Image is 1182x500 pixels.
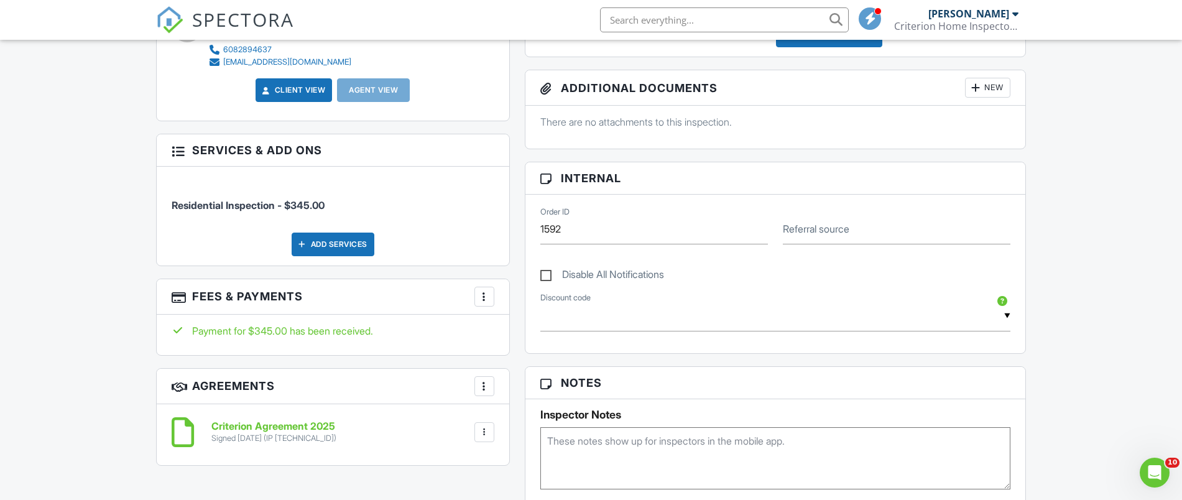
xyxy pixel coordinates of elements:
div: Criterion Home Inspectors, LLC [894,20,1018,32]
label: Discount code [540,292,591,303]
label: Order ID [540,206,570,218]
li: Service: Residential Inspection [172,176,494,222]
img: The Best Home Inspection Software - Spectora [156,6,183,34]
h3: Additional Documents [525,70,1026,106]
div: [PERSON_NAME] [928,7,1009,20]
label: Disable All Notifications [540,269,664,284]
a: Criterion Agreement 2025 Signed [DATE] (IP [TECHNICAL_ID]) [211,421,336,443]
div: 6082894637 [223,45,272,55]
span: SPECTORA [192,6,294,32]
h3: Notes [525,367,1026,399]
h3: Agreements [157,369,509,404]
iframe: Intercom live chat [1140,458,1170,488]
div: Payment for $345.00 has been received. [172,324,494,338]
h3: Services & Add ons [157,134,509,167]
h6: Criterion Agreement 2025 [211,421,336,432]
label: Referral source [783,222,849,236]
div: New [965,78,1010,98]
a: Client View [260,84,326,96]
div: [EMAIL_ADDRESS][DOMAIN_NAME] [223,57,351,67]
span: Residential Inspection - $345.00 [172,199,325,211]
a: SPECTORA [156,17,294,43]
a: [EMAIL_ADDRESS][DOMAIN_NAME] [208,56,351,68]
h3: Internal [525,162,1026,195]
div: Add Services [292,233,374,256]
h5: Inspector Notes [540,409,1011,421]
p: There are no attachments to this inspection. [540,115,1011,129]
h3: Fees & Payments [157,279,509,315]
div: Signed [DATE] (IP [TECHNICAL_ID]) [211,433,336,443]
a: 6082894637 [208,44,351,56]
input: Search everything... [600,7,849,32]
span: 10 [1165,458,1180,468]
